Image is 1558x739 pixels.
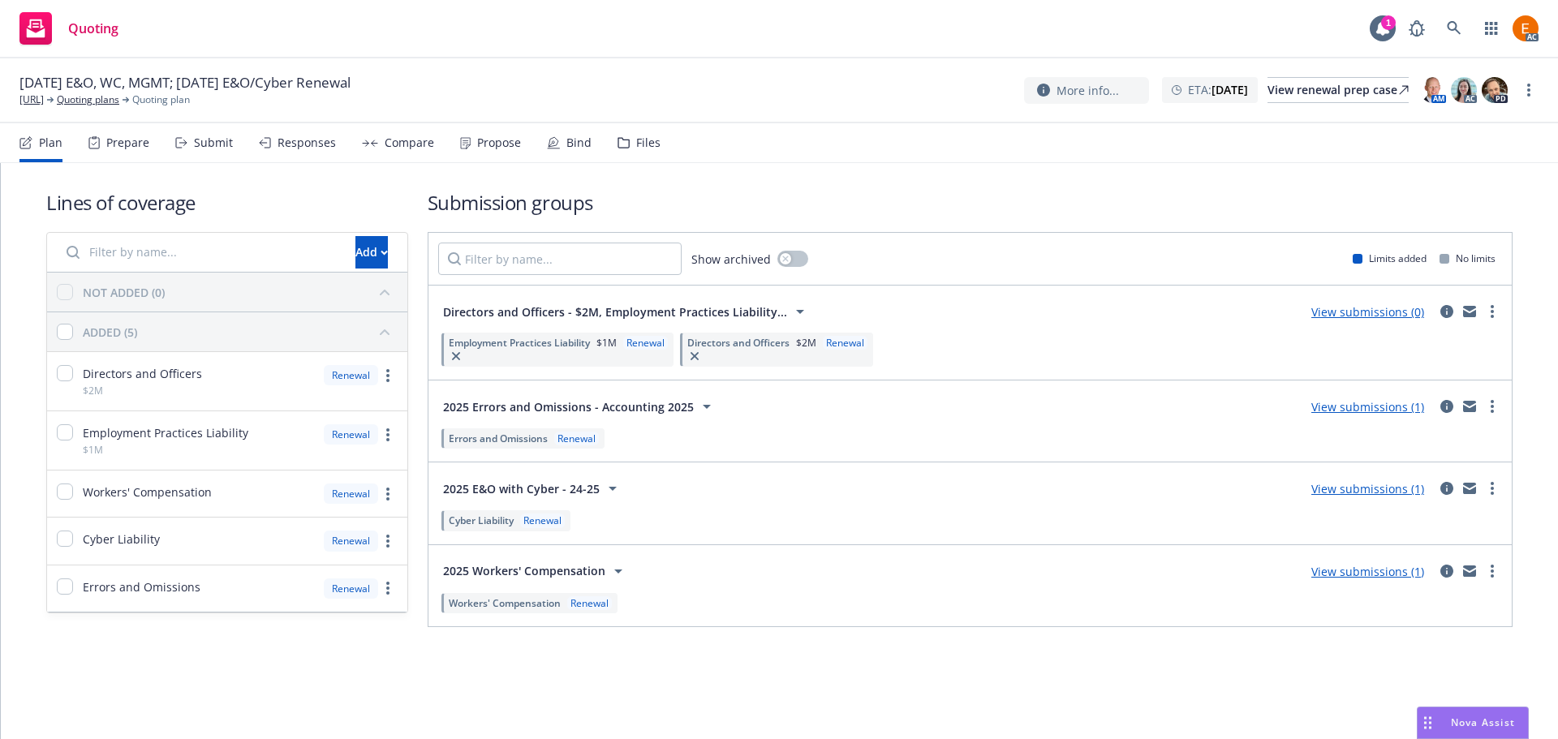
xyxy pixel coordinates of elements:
button: Add [355,236,388,269]
a: View submissions (1) [1311,564,1424,579]
a: more [1519,80,1539,100]
span: Show archived [691,251,771,268]
div: Prepare [106,136,149,149]
div: View renewal prep case [1267,78,1409,102]
div: Plan [39,136,62,149]
div: Renewal [567,596,612,610]
a: more [1483,479,1502,498]
span: 2025 Workers' Compensation [443,562,605,579]
img: photo [1513,15,1539,41]
div: Submit [194,136,233,149]
span: Quoting [68,22,118,35]
a: circleInformation [1437,561,1457,581]
button: ADDED (5) [83,319,398,345]
span: ETA : [1188,81,1248,98]
span: Directors and Officers - $2M, Employment Practices Liability... [443,303,787,320]
a: circleInformation [1437,302,1457,321]
a: mail [1460,479,1479,498]
strong: [DATE] [1212,82,1248,97]
span: 2025 E&O with Cyber - 24-25 [443,480,600,497]
img: photo [1451,77,1477,103]
div: Renewal [324,531,378,551]
button: Nova Assist [1417,707,1529,739]
span: Cyber Liability [449,513,514,527]
a: View submissions (0) [1311,304,1424,320]
span: Workers' Compensation [83,483,212,501]
div: ADDED (5) [83,324,137,341]
div: Limits added [1353,251,1427,265]
input: Filter by name... [57,236,346,269]
a: more [378,484,398,504]
img: photo [1482,77,1508,103]
a: View submissions (1) [1311,481,1424,496]
div: Drag to move [1418,707,1438,738]
div: Renewal [324,424,378,445]
span: Errors and Omissions [83,578,200,595]
span: 2025 Errors and Omissions - Accounting 2025 [443,398,694,415]
img: photo [1420,77,1446,103]
span: $1M [596,336,617,350]
span: Employment Practices Liability [83,424,248,441]
a: circleInformation [1437,397,1457,416]
a: more [1483,397,1502,416]
span: Employment Practices Liability [449,336,590,350]
a: View renewal prep case [1267,77,1409,103]
div: Propose [477,136,521,149]
span: $1M [83,443,103,457]
div: Responses [278,136,336,149]
div: Files [636,136,661,149]
div: Renewal [324,483,378,504]
div: Renewal [554,432,599,445]
span: Nova Assist [1451,715,1515,729]
div: Compare [385,136,434,149]
span: Errors and Omissions [449,432,548,445]
span: Directors and Officers [83,365,202,382]
a: mail [1460,561,1479,581]
div: Renewal [520,513,565,527]
span: Quoting plan [132,92,190,107]
div: No limits [1440,251,1496,265]
a: [URL] [19,92,44,107]
button: 2025 Errors and Omissions - Accounting 2025 [438,390,721,423]
span: [DATE] E&O, WC, MGMT; [DATE] E&O/Cyber Renewal [19,73,351,92]
button: More info... [1024,77,1149,104]
a: Report a Bug [1401,12,1433,45]
span: Cyber Liability [83,531,160,548]
button: NOT ADDED (0) [83,279,398,305]
a: Quoting [13,6,125,51]
h1: Lines of coverage [46,189,408,216]
a: more [378,531,398,551]
div: 1 [1381,15,1396,30]
button: 2025 E&O with Cyber - 24-25 [438,472,627,505]
a: mail [1460,397,1479,416]
div: Renewal [823,336,867,350]
span: $2M [796,336,816,350]
span: More info... [1057,82,1119,99]
div: Renewal [324,578,378,599]
a: View submissions (1) [1311,399,1424,415]
div: NOT ADDED (0) [83,284,165,301]
a: Quoting plans [57,92,119,107]
span: Workers' Compensation [449,596,561,610]
a: mail [1460,302,1479,321]
div: Add [355,237,388,268]
a: more [378,366,398,385]
a: more [1483,302,1502,321]
a: more [378,578,398,598]
a: more [1483,561,1502,581]
a: circleInformation [1437,479,1457,498]
span: $2M [83,384,103,397]
h1: Submission groups [428,189,1513,216]
a: Search [1438,12,1470,45]
input: Filter by name... [438,243,682,275]
div: Renewal [324,365,378,385]
div: Bind [566,136,592,149]
button: 2025 Workers' Compensation [438,555,633,587]
button: Directors and Officers - $2M, Employment Practices Liability... [438,295,815,328]
a: Switch app [1475,12,1508,45]
a: more [378,425,398,445]
div: Renewal [623,336,668,350]
span: Directors and Officers [687,336,790,350]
